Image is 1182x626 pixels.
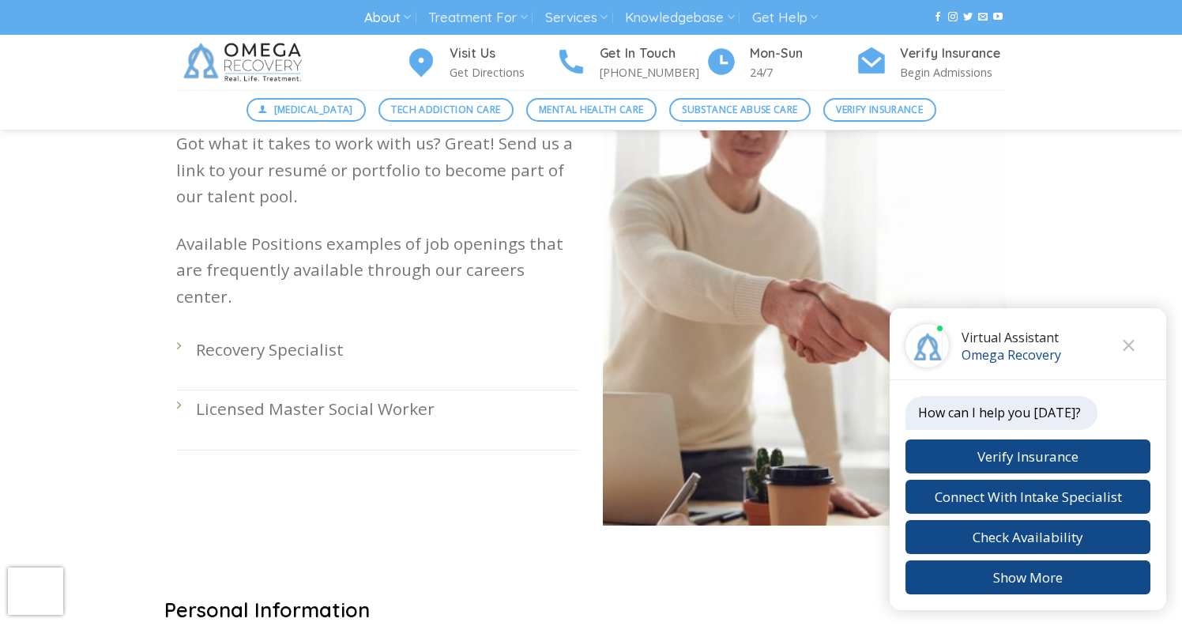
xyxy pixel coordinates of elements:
p: Get Directions [450,63,555,81]
span: Tech Addiction Care [391,102,500,117]
a: Services [545,3,608,32]
a: About [364,3,411,32]
span: Verify Insurance [836,102,923,117]
h4: Get In Touch [600,43,706,64]
span: Substance Abuse Care [682,102,797,117]
img: Omega Recovery [176,35,314,90]
p: Recovery Specialist [196,337,579,363]
p: [PHONE_NUMBER] [600,63,706,81]
a: Get In Touch [PHONE_NUMBER] [555,43,706,82]
p: Begin Admissions [900,63,1006,81]
a: Follow on Instagram [948,12,958,23]
a: Follow on Facebook [933,12,943,23]
a: Visit Us Get Directions [405,43,555,82]
a: Mental Health Care [526,98,657,122]
a: Follow on YouTube [993,12,1003,23]
a: Send us an email [978,12,988,23]
a: Substance Abuse Care [669,98,811,122]
a: Get Help [752,3,818,32]
a: Treatment For [428,3,527,32]
p: Licensed Master Social Worker [196,396,579,422]
a: Knowledgebase [625,3,734,32]
p: Available Positions examples of job openings that are frequently available through our careers ce... [176,231,579,310]
a: [MEDICAL_DATA] [247,98,367,122]
h4: Visit Us [450,43,555,64]
a: Verify Insurance [823,98,936,122]
a: Tech Addiction Care [378,98,514,122]
h4: Mon-Sun [750,43,856,64]
p: 24/7 [750,63,856,81]
h4: Verify Insurance [900,43,1006,64]
span: Mental Health Care [539,102,643,117]
span: [MEDICAL_DATA] [274,102,353,117]
a: Verify Insurance Begin Admissions [856,43,1006,82]
a: Follow on Twitter [963,12,973,23]
h2: Personal Information [164,597,1018,623]
iframe: reCAPTCHA [8,568,63,615]
p: Got what it takes to work with us? Great! Send us a link to your resumé or portfolio to become pa... [176,130,579,209]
